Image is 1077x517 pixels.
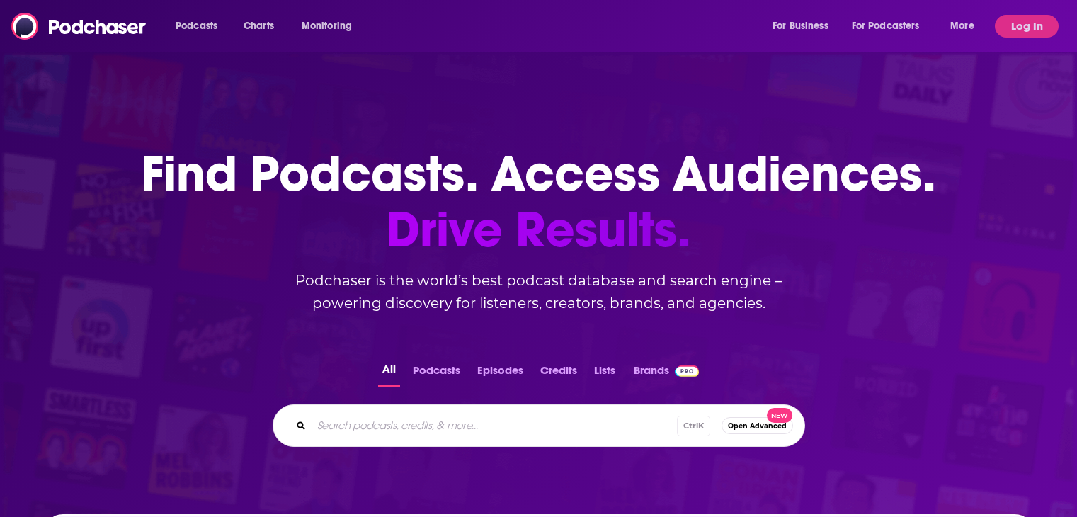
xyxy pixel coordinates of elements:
button: Lists [590,360,620,387]
span: Drive Results. [141,202,936,258]
a: Charts [234,15,283,38]
span: Ctrl K [677,416,710,436]
span: For Podcasters [852,16,920,36]
a: BrandsPodchaser Pro [634,360,700,387]
h1: Find Podcasts. Access Audiences. [141,146,936,258]
button: open menu [166,15,236,38]
img: Podchaser Pro [675,365,700,377]
span: Charts [244,16,274,36]
span: Podcasts [176,16,217,36]
button: open menu [940,15,992,38]
button: Log In [995,15,1059,38]
span: Open Advanced [728,422,787,430]
button: All [378,360,400,387]
span: More [950,16,974,36]
button: Podcasts [409,360,465,387]
span: For Business [773,16,828,36]
button: open menu [763,15,846,38]
button: Episodes [473,360,528,387]
div: Search podcasts, credits, & more... [273,404,805,447]
button: open menu [843,15,940,38]
button: open menu [292,15,370,38]
h2: Podchaser is the world’s best podcast database and search engine – powering discovery for listene... [256,269,822,314]
button: Credits [536,360,581,387]
span: New [767,408,792,423]
button: Open AdvancedNew [722,417,793,434]
span: Monitoring [302,16,352,36]
img: Podchaser - Follow, Share and Rate Podcasts [11,13,147,40]
input: Search podcasts, credits, & more... [312,414,677,437]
